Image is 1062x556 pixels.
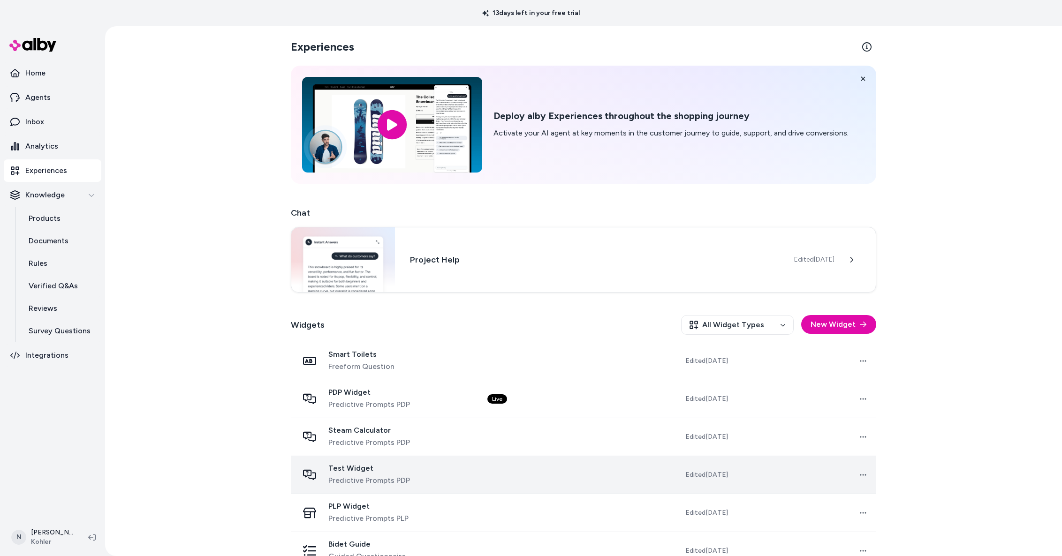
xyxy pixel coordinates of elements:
[328,426,410,435] span: Steam Calculator
[25,350,68,361] p: Integrations
[29,213,61,224] p: Products
[11,530,26,545] span: N
[25,68,46,79] p: Home
[410,253,779,266] h3: Project Help
[328,502,409,511] span: PLP Widget
[477,8,585,18] p: 13 days left in your free trial
[4,62,101,84] a: Home
[328,464,410,473] span: Test Widget
[493,110,849,122] h2: Deploy alby Experiences throughout the shopping journey
[6,522,81,552] button: N[PERSON_NAME]Kohler
[25,141,58,152] p: Analytics
[291,227,876,293] a: Chat widgetProject HelpEdited[DATE]
[29,258,47,269] p: Rules
[328,388,410,397] span: PDP Widget
[328,513,409,524] span: Predictive Prompts PLP
[19,207,101,230] a: Products
[29,303,57,314] p: Reviews
[19,230,101,252] a: Documents
[328,437,410,448] span: Predictive Prompts PDP
[25,189,65,201] p: Knowledge
[794,255,834,264] span: Edited [DATE]
[291,39,354,54] h2: Experiences
[4,184,101,206] button: Knowledge
[291,206,876,219] h2: Chat
[19,252,101,275] a: Rules
[19,297,101,320] a: Reviews
[328,361,394,372] span: Freeform Question
[685,432,728,442] span: Edited [DATE]
[328,399,410,410] span: Predictive Prompts PDP
[25,116,44,128] p: Inbox
[291,227,395,292] img: Chat widget
[9,38,56,52] img: alby Logo
[328,540,406,549] span: Bidet Guide
[681,315,794,335] button: All Widget Types
[29,280,78,292] p: Verified Q&As
[685,546,728,556] span: Edited [DATE]
[4,86,101,109] a: Agents
[31,528,73,537] p: [PERSON_NAME]
[328,475,410,486] span: Predictive Prompts PDP
[19,275,101,297] a: Verified Q&As
[25,165,67,176] p: Experiences
[4,111,101,133] a: Inbox
[19,320,101,342] a: Survey Questions
[328,350,394,359] span: Smart Toilets
[685,470,728,480] span: Edited [DATE]
[29,235,68,247] p: Documents
[493,128,849,139] p: Activate your AI agent at key moments in the customer journey to guide, support, and drive conver...
[4,344,101,367] a: Integrations
[291,318,325,331] h2: Widgets
[685,356,728,366] span: Edited [DATE]
[4,159,101,182] a: Experiences
[487,394,507,404] div: Live
[685,508,728,518] span: Edited [DATE]
[25,92,51,103] p: Agents
[801,315,876,334] button: New Widget
[685,394,728,404] span: Edited [DATE]
[31,537,73,547] span: Kohler
[4,135,101,158] a: Analytics
[29,325,91,337] p: Survey Questions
